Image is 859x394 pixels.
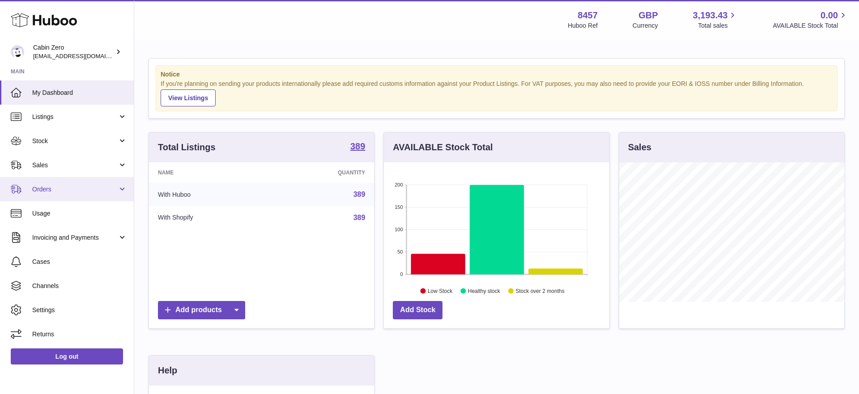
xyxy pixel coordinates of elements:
[158,301,245,319] a: Add products
[158,141,216,153] h3: Total Listings
[32,209,127,218] span: Usage
[821,9,838,21] span: 0.00
[32,282,127,290] span: Channels
[33,52,132,59] span: [EMAIL_ADDRESS][DOMAIN_NAME]
[568,21,598,30] div: Huboo Ref
[395,182,403,187] text: 200
[32,89,127,97] span: My Dashboard
[270,162,374,183] th: Quantity
[353,214,366,221] a: 389
[628,141,651,153] h3: Sales
[395,227,403,232] text: 100
[32,258,127,266] span: Cases
[32,161,118,169] span: Sales
[638,9,658,21] strong: GBP
[32,137,118,145] span: Stock
[350,142,365,151] strong: 389
[693,9,728,21] span: 3,193.43
[398,249,403,254] text: 50
[698,21,738,30] span: Total sales
[393,141,493,153] h3: AVAILABLE Stock Total
[578,9,598,21] strong: 8457
[33,43,114,60] div: Cabin Zero
[32,113,118,121] span: Listings
[516,288,565,294] text: Stock over 2 months
[149,183,270,206] td: With Huboo
[149,162,270,183] th: Name
[393,301,442,319] a: Add Stock
[161,89,216,106] a: View Listings
[161,80,833,106] div: If you're planning on sending your products internationally please add required customs informati...
[633,21,658,30] div: Currency
[428,288,453,294] text: Low Stock
[149,206,270,229] td: With Shopify
[693,9,738,30] a: 3,193.43 Total sales
[32,330,127,339] span: Returns
[11,348,123,364] a: Log out
[350,142,365,153] a: 389
[773,9,848,30] a: 0.00 AVAILABLE Stock Total
[353,191,366,198] a: 389
[400,271,403,277] text: 0
[11,45,24,59] img: huboo@cabinzero.com
[395,204,403,210] text: 150
[32,185,118,194] span: Orders
[773,21,848,30] span: AVAILABLE Stock Total
[161,70,833,79] strong: Notice
[32,233,118,242] span: Invoicing and Payments
[158,364,177,377] h3: Help
[32,306,127,314] span: Settings
[468,288,501,294] text: Healthy stock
